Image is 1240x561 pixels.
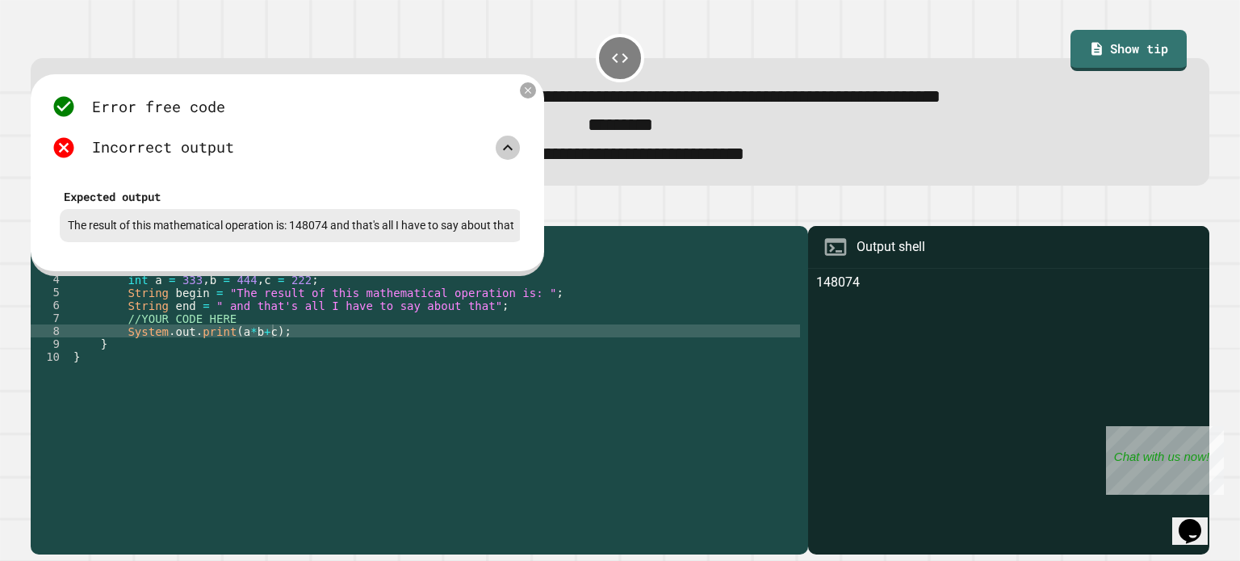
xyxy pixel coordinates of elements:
[92,136,234,159] div: Incorrect output
[64,188,518,205] div: Expected output
[857,237,925,257] div: Output shell
[31,312,70,324] div: 7
[1106,426,1224,495] iframe: chat widget
[31,350,70,363] div: 10
[1172,496,1224,545] iframe: chat widget
[31,337,70,350] div: 9
[31,299,70,312] div: 6
[31,260,70,273] div: 3
[1070,30,1187,72] a: Show tip
[31,273,70,286] div: 4
[60,209,522,242] div: The result of this mathematical operation is: 148074 and that's all I have to say about that
[816,273,1200,555] div: 148074
[92,96,225,119] div: Error free code
[31,324,70,337] div: 8
[31,286,70,299] div: 5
